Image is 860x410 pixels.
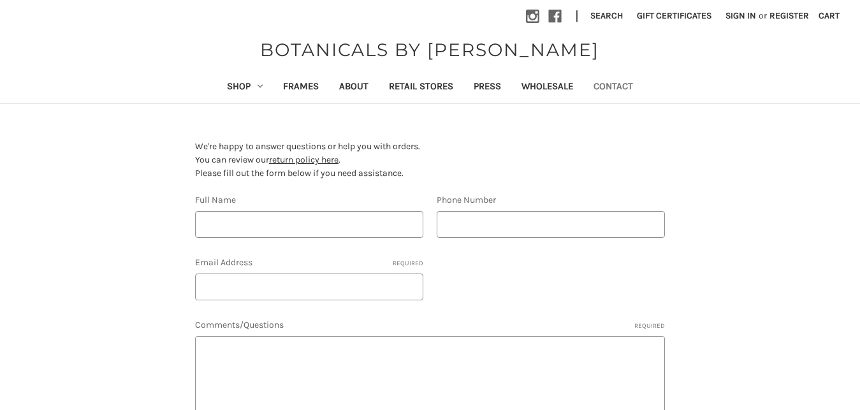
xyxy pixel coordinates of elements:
[269,154,339,165] a: return policy here
[511,72,583,103] a: Wholesale
[463,72,511,103] a: Press
[819,10,840,21] span: Cart
[195,256,423,269] label: Email Address
[634,321,665,331] small: Required
[379,72,463,103] a: Retail Stores
[583,72,643,103] a: Contact
[571,6,583,27] li: |
[329,72,379,103] a: About
[273,72,329,103] a: Frames
[195,140,665,180] p: We're happy to answer questions or help you with orders. You can review our . Please fill out the...
[195,193,423,207] label: Full Name
[195,318,665,332] label: Comments/Questions
[254,36,606,63] a: BOTANICALS BY [PERSON_NAME]
[437,193,665,207] label: Phone Number
[217,72,273,103] a: Shop
[393,259,423,268] small: Required
[757,9,768,22] span: or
